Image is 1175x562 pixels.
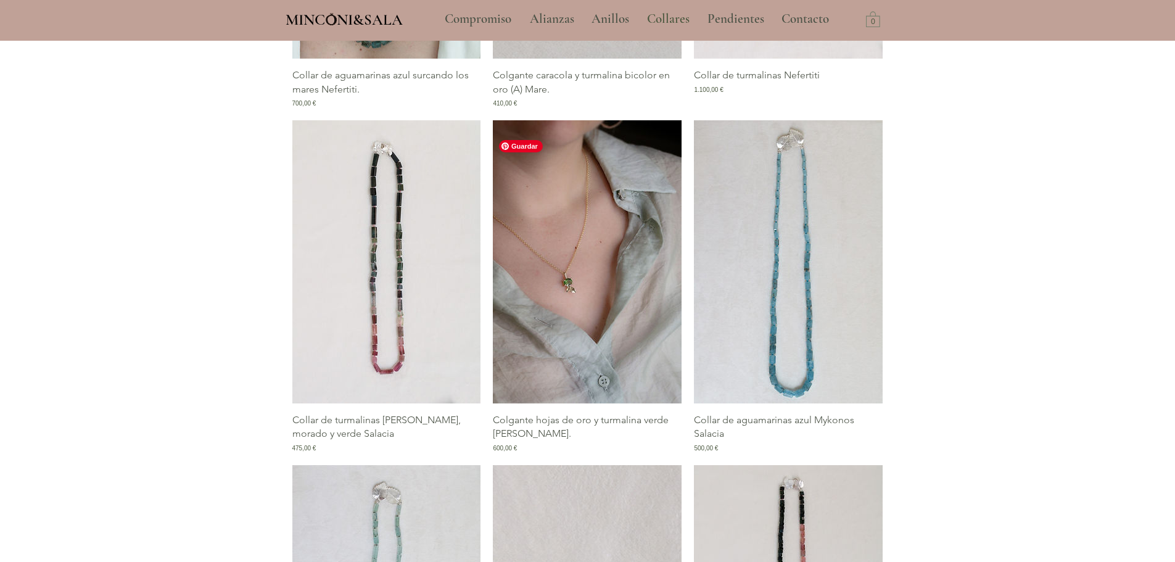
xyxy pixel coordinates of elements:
[701,4,770,35] p: Pendientes
[694,85,723,94] span: 1.100,00 €
[493,413,682,441] p: Colgante hojas de oro y turmalina verde [PERSON_NAME].
[524,4,580,35] p: Alianzas
[493,413,682,453] a: Colgante hojas de oro y turmalina verde [PERSON_NAME].600,00 €
[638,4,698,35] a: Collares
[521,4,582,35] a: Alianzas
[871,18,875,27] text: 0
[585,4,635,35] p: Anillos
[493,68,682,108] a: Colgante caracola y turmalina bicolor en oro (A) Mare.410,00 €
[493,444,517,453] span: 600,00 €
[694,68,820,82] p: Collar de turmalinas Nefertiti
[435,4,521,35] a: Compromiso
[775,4,835,35] p: Contacto
[493,68,682,96] p: Colgante caracola y turmalina bicolor en oro (A) Mare.
[694,68,883,108] a: Collar de turmalinas Nefertiti1.100,00 €
[866,10,880,27] a: Carrito con 0 ítems
[694,120,883,403] a: Collar de aguamarinas azul Mykonos MINCONISALA
[694,413,883,453] a: Collar de aguamarinas azul Mykonos Salacia500,00 €
[326,13,337,25] img: Minconi Sala
[292,413,481,453] a: Collar de turmalinas [PERSON_NAME], morado y verde Salacia475,00 €
[582,4,638,35] a: Anillos
[292,120,481,453] div: Galería de Collar de turmalinas rosa, morado y verde Salacia
[292,68,481,108] a: Collar de aguamarinas azul surcando los mares Nefertiti.700,00 €
[493,120,682,453] div: Galería de Colgante hojas de oro y turmalina verde selva Jane.
[292,444,316,453] span: 475,00 €
[439,4,517,35] p: Compromiso
[493,99,517,108] span: 410,00 €
[694,413,883,441] p: Collar de aguamarinas azul Mykonos Salacia
[694,120,883,453] div: Galería de Collar de aguamarinas azul Mykonos Salacia
[641,4,696,35] p: Collares
[292,68,481,96] p: Collar de aguamarinas azul surcando los mares Nefertiti.
[411,4,863,35] nav: Sitio
[772,4,839,35] a: Contacto
[698,4,772,35] a: Pendientes
[292,413,481,441] p: Collar de turmalinas [PERSON_NAME], morado y verde Salacia
[292,99,316,108] span: 700,00 €
[499,140,543,152] span: Guardar
[292,120,481,403] a: Collar de turmalinas rosa, morado y verde
[694,444,718,453] span: 500,00 €
[286,10,403,29] span: MINCONI&SALA
[286,8,403,28] a: MINCONI&SALA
